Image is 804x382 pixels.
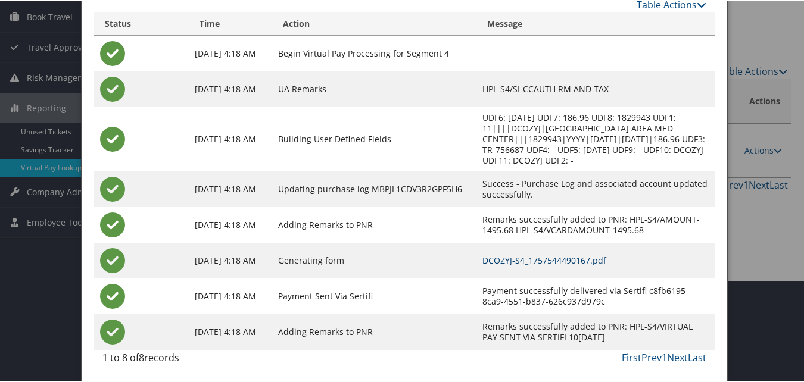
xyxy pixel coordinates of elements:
div: 1 to 8 of records [102,349,240,370]
td: Adding Remarks to PNR [272,313,476,349]
td: [DATE] 4:18 AM [189,277,272,313]
td: Success - Purchase Log and associated account updated successfully. [476,170,715,206]
td: Remarks successfully added to PNR: HPL-S4/AMOUNT-1495.68 HPL-S4/VCARDAMOUNT-1495.68 [476,206,715,242]
td: Remarks successfully added to PNR: HPL-S4/VIRTUAL PAY SENT VIA SERTIFI 10[DATE] [476,313,715,349]
td: HPL-S4/SI-CCAUTH RM AND TAX [476,70,715,106]
th: Status: activate to sort column ascending [94,11,189,35]
td: Payment successfully delivered via Sertifi c8fb6195-8ca9-4551-b837-626c937d979c [476,277,715,313]
span: 8 [139,350,144,363]
td: Updating purchase log MBPJL1CDV3R2GPF5H6 [272,170,476,206]
td: Begin Virtual Pay Processing for Segment 4 [272,35,476,70]
a: 1 [662,350,667,363]
td: [DATE] 4:18 AM [189,70,272,106]
td: [DATE] 4:18 AM [189,313,272,349]
td: Payment Sent Via Sertifi [272,277,476,313]
a: Last [688,350,706,363]
a: Prev [641,350,662,363]
td: [DATE] 4:18 AM [189,206,272,242]
td: Building User Defined Fields [272,106,476,170]
td: [DATE] 4:18 AM [189,106,272,170]
td: UDF6: [DATE] UDF7: 186.96 UDF8: 1829943 UDF1: 11||||DCOZYJ|[GEOGRAPHIC_DATA] AREA MED CENTER|||18... [476,106,715,170]
a: First [622,350,641,363]
td: [DATE] 4:18 AM [189,242,272,277]
td: UA Remarks [272,70,476,106]
td: [DATE] 4:18 AM [189,35,272,70]
a: Next [667,350,688,363]
a: DCOZYJ-S4_1757544490167.pdf [482,253,606,265]
td: Adding Remarks to PNR [272,206,476,242]
th: Action: activate to sort column ascending [272,11,476,35]
th: Message: activate to sort column ascending [476,11,715,35]
td: [DATE] 4:18 AM [189,170,272,206]
th: Time: activate to sort column ascending [189,11,272,35]
td: Generating form [272,242,476,277]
